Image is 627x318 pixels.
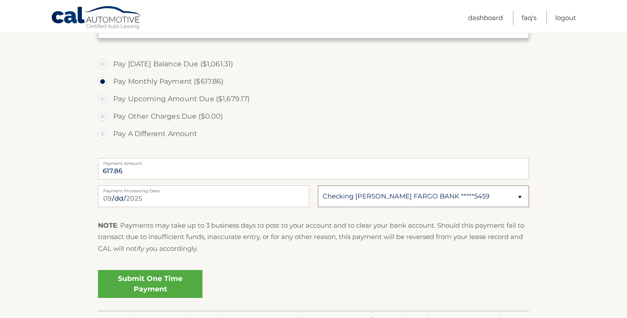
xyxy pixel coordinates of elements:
p: : Payments may take up to 3 business days to post to your account and to clear your bank account.... [98,220,529,254]
label: Payment Amount [98,158,529,165]
label: Pay Other Charges Due ($0.00) [98,108,529,125]
input: Payment Date [98,185,309,207]
label: Pay Monthly Payment ($617.86) [98,73,529,90]
label: Pay Upcoming Amount Due ($1,679.17) [98,90,529,108]
a: Submit One Time Payment [98,270,202,298]
strong: NOTE [98,221,117,229]
a: FAQ's [522,10,536,25]
a: Logout [555,10,576,25]
label: Pay A Different Amount [98,125,529,143]
label: Pay [DATE] Balance Due ($1,061.31) [98,55,529,73]
label: Payment Processing Date [98,185,309,192]
input: Payment Amount [98,158,529,180]
a: Cal Automotive [51,6,142,31]
a: Dashboard [468,10,503,25]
